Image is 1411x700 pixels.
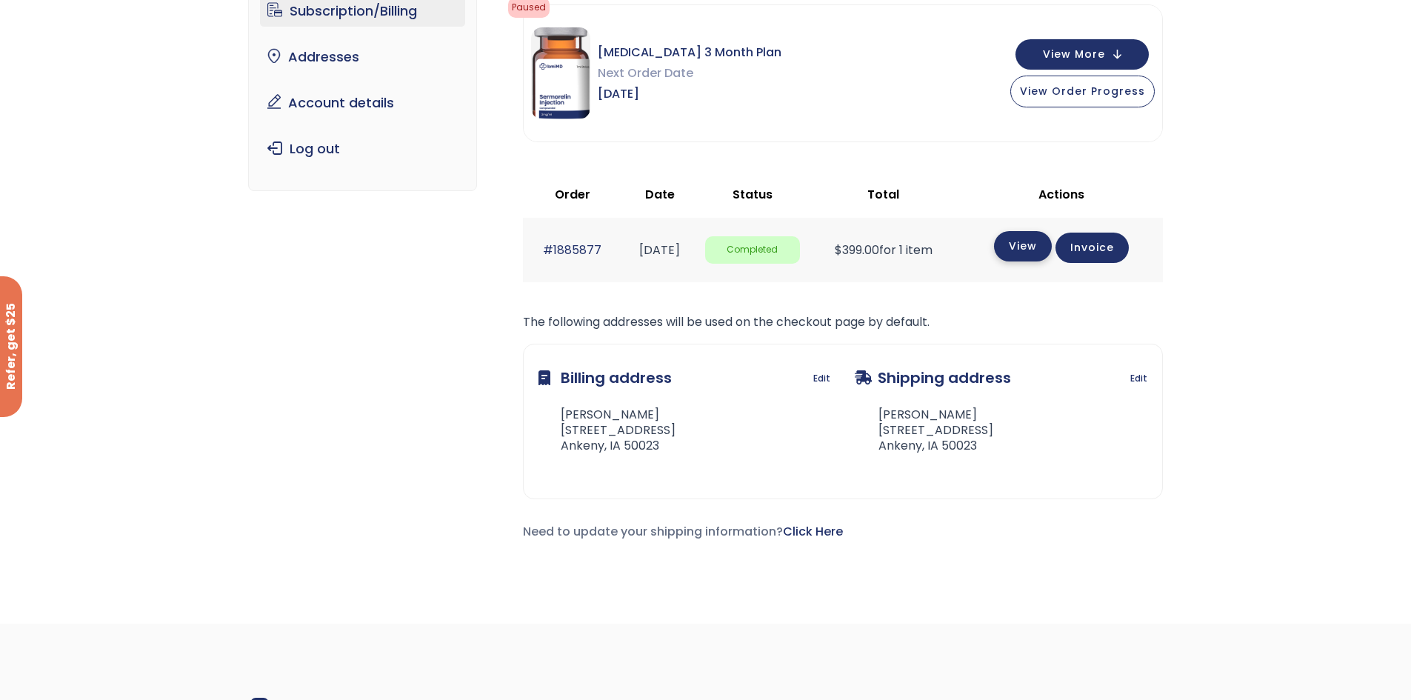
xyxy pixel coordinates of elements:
h3: Shipping address [855,359,1011,396]
span: Total [867,186,899,203]
span: View Order Progress [1020,84,1145,99]
address: [PERSON_NAME] [STREET_ADDRESS] Ankeny, IA 50023 [855,407,993,453]
h3: Billing address [538,359,672,396]
button: View Order Progress [1010,76,1155,107]
a: Addresses [260,41,465,73]
td: for 1 item [807,218,960,282]
p: The following addresses will be used on the checkout page by default. [523,312,1163,333]
span: Status [733,186,773,203]
span: Order [555,186,590,203]
button: View More [1015,39,1149,70]
a: #1885877 [543,241,601,259]
address: [PERSON_NAME] [STREET_ADDRESS] Ankeny, IA 50023 [538,407,676,453]
span: 399.00 [835,241,879,259]
span: [MEDICAL_DATA] 3 Month Plan [598,42,781,63]
a: Edit [1130,368,1147,389]
a: Account details [260,87,465,119]
span: Completed [705,236,800,264]
span: Actions [1038,186,1084,203]
span: Date [645,186,675,203]
a: Log out [260,133,465,164]
span: [DATE] [598,84,781,104]
span: $ [835,241,842,259]
a: View [994,231,1052,261]
span: Next Order Date [598,63,781,84]
a: Edit [813,368,830,389]
a: Click Here [783,523,843,540]
time: [DATE] [639,241,680,259]
span: View More [1043,50,1105,59]
span: Need to update your shipping information? [523,523,843,540]
a: Invoice [1055,233,1129,263]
